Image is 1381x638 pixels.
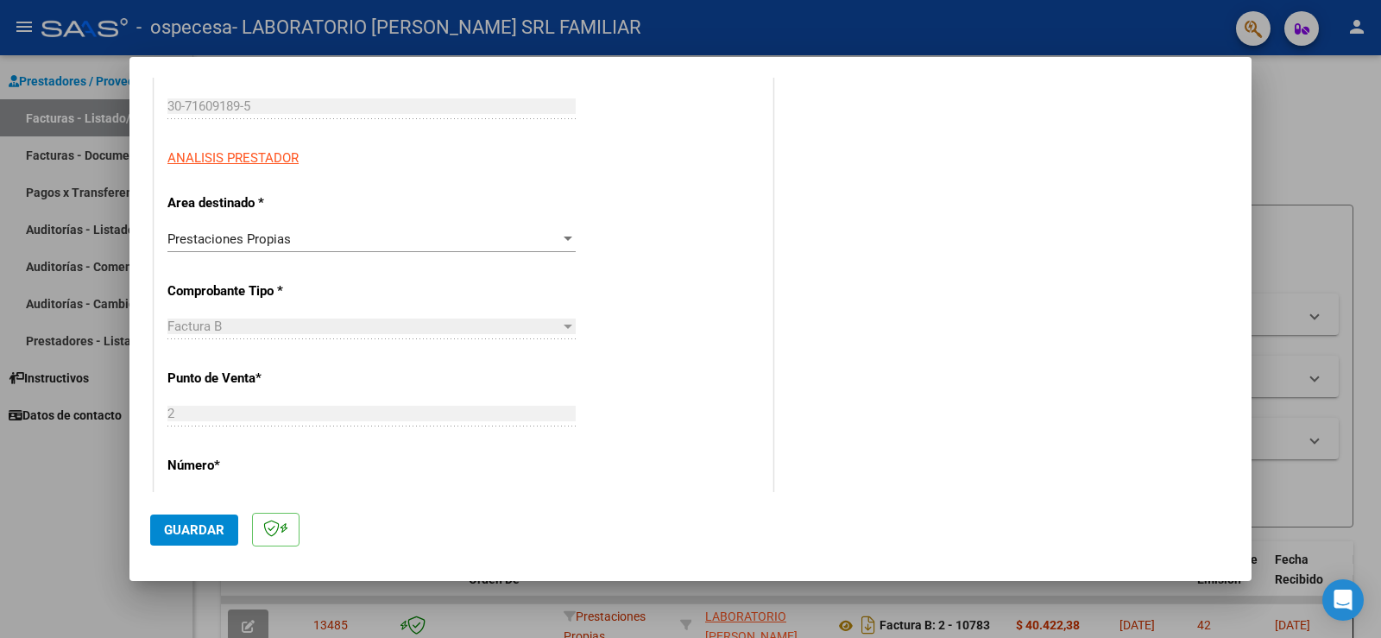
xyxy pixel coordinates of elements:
p: Area destinado * [167,193,345,213]
span: Prestaciones Propias [167,231,291,247]
button: Guardar [150,515,238,546]
p: Número [167,456,345,476]
span: Factura B [167,319,222,334]
p: Punto de Venta [167,369,345,388]
span: ANALISIS PRESTADOR [167,150,299,166]
p: Comprobante Tipo * [167,281,345,301]
span: Guardar [164,522,224,538]
div: Open Intercom Messenger [1322,579,1364,621]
